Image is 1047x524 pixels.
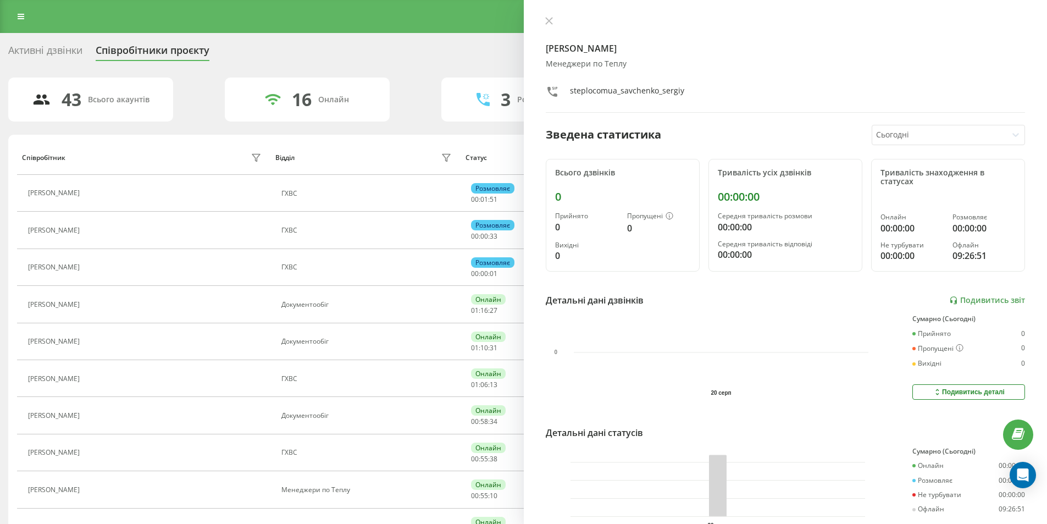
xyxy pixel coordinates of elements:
[912,505,944,513] div: Офлайн
[88,95,149,104] div: Всього акаунтів
[718,190,853,203] div: 00:00:00
[281,449,455,456] div: ГХВС
[471,454,479,464] span: 00
[22,154,65,162] div: Співробітник
[555,168,690,178] div: Всього дзвінків
[471,183,514,194] div: Розмовляє
[471,479,506,490] div: Онлайн
[490,306,497,315] span: 27
[28,486,82,494] div: [PERSON_NAME]
[1021,344,1025,353] div: 0
[570,85,684,101] div: steplocomua_savchenko_sergiy
[28,338,82,345] div: [PERSON_NAME]
[880,222,944,235] div: 00:00:00
[490,380,497,389] span: 13
[912,477,952,484] div: Розмовляє
[999,491,1025,499] div: 00:00:00
[627,222,690,235] div: 0
[952,222,1016,235] div: 00:00:00
[281,227,455,234] div: ГХВС
[281,412,455,420] div: Документообіг
[546,294,644,307] div: Детальні дані дзвінків
[949,296,1025,305] a: Подивитись звіт
[471,492,497,500] div: : :
[28,301,82,308] div: [PERSON_NAME]
[952,213,1016,221] div: Розмовляє
[471,294,506,305] div: Онлайн
[555,190,690,203] div: 0
[318,95,349,104] div: Онлайн
[490,231,497,241] span: 33
[554,349,557,355] text: 0
[1010,462,1036,488] div: Open Intercom Messenger
[912,344,963,353] div: Пропущені
[933,388,1005,396] div: Подивитись деталі
[471,257,514,268] div: Розмовляє
[555,249,618,262] div: 0
[471,405,506,416] div: Онлайн
[471,195,479,204] span: 00
[28,227,82,234] div: [PERSON_NAME]
[718,168,853,178] div: Тривалість усіх дзвінків
[480,380,488,389] span: 06
[471,233,497,240] div: : :
[480,195,488,204] span: 01
[480,231,488,241] span: 00
[281,190,455,197] div: ГХВС
[480,269,488,278] span: 00
[546,42,1026,55] h4: [PERSON_NAME]
[718,220,853,234] div: 00:00:00
[281,375,455,383] div: ГХВС
[999,477,1025,484] div: 00:00:00
[480,343,488,352] span: 10
[718,212,853,220] div: Середня тривалість розмови
[1021,330,1025,338] div: 0
[471,196,497,203] div: : :
[490,269,497,278] span: 01
[471,270,497,278] div: : :
[471,344,497,352] div: : :
[912,462,944,470] div: Онлайн
[546,59,1026,69] div: Менеджери по Теплу
[880,168,1016,187] div: Тривалість знаходження в статусах
[471,418,497,426] div: : :
[471,381,497,389] div: : :
[62,89,81,110] div: 43
[471,343,479,352] span: 01
[471,491,479,500] span: 00
[546,426,643,439] div: Детальні дані статусів
[471,307,497,315] div: : :
[912,315,1025,323] div: Сумарно (Сьогодні)
[471,306,479,315] span: 01
[517,95,570,104] div: Розмовляють
[28,412,82,420] div: [PERSON_NAME]
[546,126,661,143] div: Зведена статистика
[555,212,618,220] div: Прийнято
[711,390,731,396] text: 20 серп
[912,360,941,367] div: Вихідні
[490,454,497,464] span: 38
[471,417,479,426] span: 00
[28,189,82,197] div: [PERSON_NAME]
[912,491,961,499] div: Не турбувати
[490,417,497,426] span: 34
[471,443,506,453] div: Онлайн
[952,249,1016,262] div: 09:26:51
[281,338,455,345] div: Документообіг
[490,343,497,352] span: 31
[555,220,618,234] div: 0
[718,248,853,261] div: 00:00:00
[281,486,455,494] div: Менеджери по Теплу
[880,241,944,249] div: Не турбувати
[471,231,479,241] span: 00
[912,448,1025,455] div: Сумарно (Сьогодні)
[627,212,690,221] div: Пропущені
[952,241,1016,249] div: Офлайн
[28,263,82,271] div: [PERSON_NAME]
[471,380,479,389] span: 01
[471,332,506,342] div: Онлайн
[471,368,506,379] div: Онлайн
[490,491,497,500] span: 10
[912,384,1025,400] button: Подивитись деталі
[28,449,82,456] div: [PERSON_NAME]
